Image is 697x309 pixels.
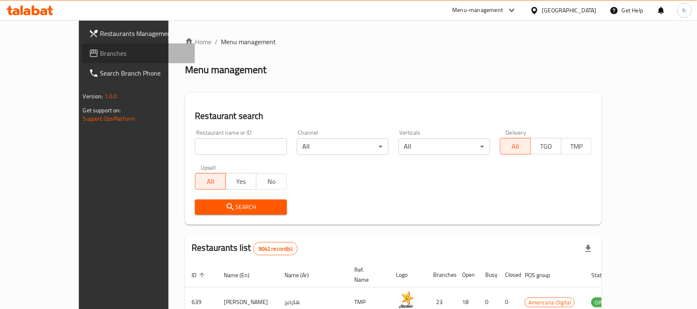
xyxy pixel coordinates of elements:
span: 9042 record(s) [254,245,297,253]
span: Name (En) [224,270,260,280]
span: Name (Ar) [284,270,320,280]
label: Delivery [506,130,526,135]
span: Americana-Digital [525,298,574,307]
button: All [500,138,531,154]
div: Export file [578,239,598,259]
input: Search for restaurant name or ID.. [195,138,287,155]
button: No [256,173,287,190]
button: TMP [561,138,592,154]
div: Menu-management [453,5,503,15]
label: Upsell [201,165,216,171]
a: Search Branch Phone [82,63,195,83]
li: / [215,37,218,47]
a: Home [185,37,211,47]
span: Branches [100,48,189,58]
a: Support.OpsPlatform [83,113,135,124]
span: OPEN [591,298,612,307]
span: Status [591,270,618,280]
span: Menu management [221,37,276,47]
button: TGO [531,138,562,154]
nav: breadcrumb [185,37,602,47]
span: Search Branch Phone [100,68,189,78]
span: Restaurants Management [100,29,189,38]
h2: Restaurant search [195,110,592,122]
div: All [398,138,490,155]
span: POS group [525,270,561,280]
th: Open [455,262,479,288]
span: Yes [229,176,253,188]
div: All [297,138,389,155]
span: No [260,176,284,188]
span: All [504,140,528,152]
a: Branches [82,43,195,63]
h2: Menu management [185,63,266,76]
span: All [199,176,223,188]
span: 1.0.0 [104,91,117,102]
a: Restaurants Management [82,24,195,43]
div: [GEOGRAPHIC_DATA] [542,6,597,15]
h2: Restaurants list [192,242,298,255]
span: TGO [534,140,558,152]
th: Logo [389,262,427,288]
span: Search [202,202,280,212]
button: All [195,173,226,190]
button: Search [195,200,287,215]
span: ID [192,270,207,280]
span: Version: [83,91,103,102]
span: h [683,6,686,15]
div: Total records count [253,242,298,255]
th: Closed [498,262,518,288]
th: Branches [427,262,455,288]
span: TMP [565,140,589,152]
th: Busy [479,262,498,288]
span: Get support on: [83,105,121,116]
button: Yes [225,173,256,190]
div: OPEN [591,297,612,307]
span: Ref. Name [354,265,379,285]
